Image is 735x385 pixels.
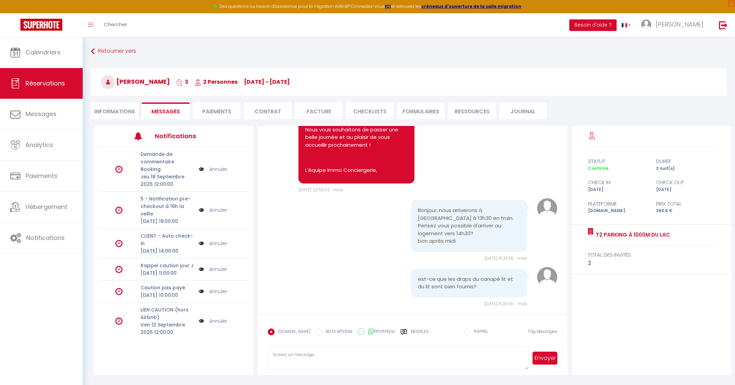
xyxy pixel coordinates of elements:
label: NOTE INTERNE [322,328,353,336]
span: 2 Personnes [195,78,238,86]
a: Retourner vers [91,45,727,58]
span: Hébergement [26,203,67,211]
div: total des invités [588,251,716,259]
li: Facture [295,102,343,119]
label: Modèles [411,328,429,340]
span: Tag Messages [528,328,557,334]
span: [PERSON_NAME] [656,20,703,29]
p: L’équipe Immo Conciergerie, [305,166,407,174]
p: [DATE] 14:00:00 [141,247,194,255]
a: Annuler [209,266,227,273]
li: FORMULAIRES [397,102,445,119]
p: [DATE] 19:00:00 [141,218,194,225]
div: Plateforme [584,200,652,208]
button: Besoin d'aide ? [569,19,617,31]
div: check in [584,178,652,187]
div: [DOMAIN_NAME] [584,208,652,214]
span: Messages [26,110,56,118]
img: NO IMAGE [199,206,204,214]
span: Calendriers [26,48,61,57]
span: [DATE] - [DATE] [244,78,290,86]
div: 360.6 € [652,208,720,214]
span: [DATE] 22:53:02 - mail [298,187,343,193]
p: Caution pas payé [141,284,194,291]
label: WhatsApp [364,328,395,336]
a: T2 Parking à 1000m du Lac [593,231,670,239]
p: [DATE] 10:00:00 [141,291,194,299]
p: Ven 12 Septembre 2025 12:00:00 [141,321,194,336]
img: avatar.png [537,198,557,219]
a: Annuler [209,288,227,295]
div: Prix total [652,200,720,208]
span: Chercher [104,21,127,28]
a: Annuler [209,165,227,173]
li: Contrat [244,102,292,119]
li: Paiements [193,102,241,119]
div: statut [584,157,652,165]
img: NO IMAGE [199,288,204,295]
div: [DATE] [652,187,720,193]
a: Annuler [209,240,227,247]
pre: est-ce que les draps du canapé lit et du lit sont bien fournis? [418,275,520,291]
img: NO IMAGE [199,266,204,273]
img: NO IMAGE [199,165,204,173]
span: Confirmé [588,165,608,171]
h3: Notifications [155,128,217,144]
span: Messages [151,108,180,115]
p: Jeu 18 Septembre 2025 12:00:00 [141,173,194,188]
a: Annuler [209,206,227,214]
li: Informations [91,102,138,119]
p: 5 - Notification pre-checkout à 19h la veille [141,195,194,218]
a: créneaux d'ouverture de la salle migration [421,3,521,9]
iframe: Chat [706,354,730,380]
span: Paiements [26,172,58,180]
label: [DOMAIN_NAME] [275,328,310,336]
img: NO IMAGE [199,240,204,247]
span: 3 [176,78,188,86]
img: logout [719,21,728,29]
a: ... [PERSON_NAME] [636,13,712,37]
span: [DATE] 15:33:35 - mail [485,255,527,261]
span: [DATE] 15:35:36 - mail [484,301,527,307]
li: Journal [499,102,547,119]
label: RAPPEL [471,328,488,336]
p: Nous vous souhaitons de passer une belle journée et au plaisir de vous accueillir prochainement ! [305,126,407,149]
pre: Bonjour, nous arriverons à [GEOGRAPHIC_DATA] à 13h30 en train. Pensez vous possible d'arriver au ... [418,207,520,245]
button: Envoyer [533,352,557,365]
span: Analytics [26,141,53,149]
a: Annuler [209,317,227,325]
div: durée [652,157,720,165]
div: 3 nuit(s) [652,165,720,172]
span: [PERSON_NAME] [101,77,170,86]
p: [DATE] 11:00:00 [141,269,194,277]
a: ICI [385,3,391,9]
div: check out [652,178,720,187]
span: Notifications [26,234,65,242]
li: CHECKLISTS [346,102,394,119]
p: CLIENT - Auto check-in [141,232,194,247]
button: Ouvrir le widget de chat LiveChat [5,3,26,23]
img: ... [641,19,651,30]
div: 2 [588,259,716,267]
a: Chercher [99,13,132,37]
li: Ressources [448,102,496,119]
p: Rappel caution jour J [141,262,194,269]
div: [DATE] [584,187,652,193]
img: avatar.png [537,267,557,287]
span: Réservations [26,79,65,87]
img: Super Booking [20,19,62,31]
img: NO IMAGE [199,317,204,325]
p: LIEN CAUTION (hors Airbnb) [141,306,194,321]
p: Demande de commentaire Booking [141,150,194,173]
